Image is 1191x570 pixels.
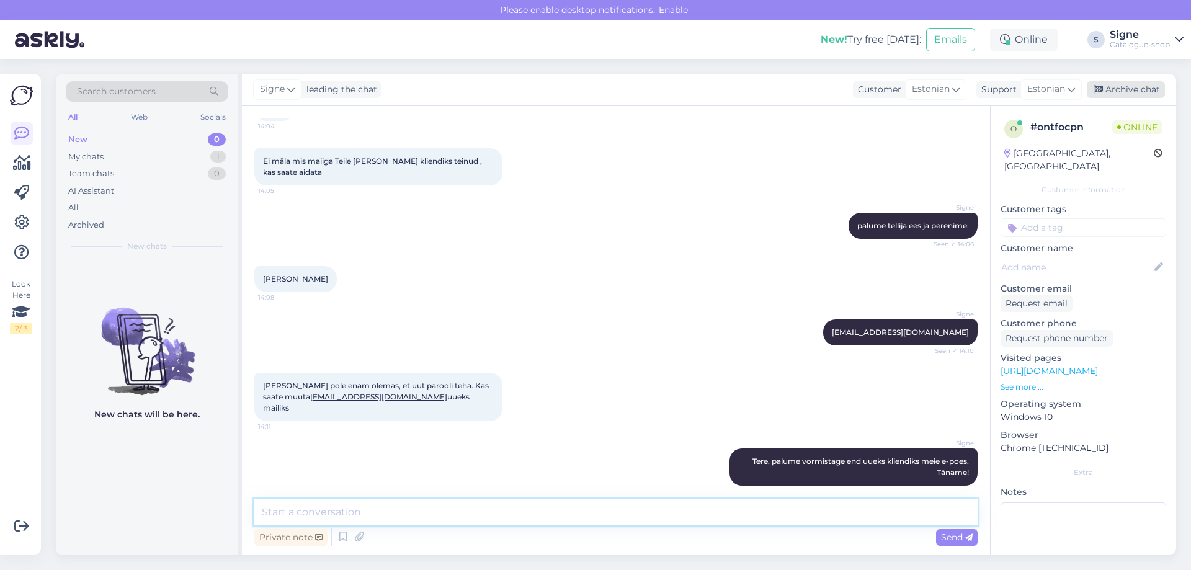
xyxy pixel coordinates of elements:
[10,278,32,334] div: Look Here
[210,151,226,163] div: 1
[1110,40,1170,50] div: Catalogue-shop
[1001,429,1166,442] p: Browser
[752,456,971,477] span: Tere, palume vormistage end uueks kliendiks meie e-poes. Täname!
[927,486,974,496] span: 14:13
[1001,442,1166,455] p: Chrome [TECHNICAL_ID]
[976,83,1017,96] div: Support
[68,219,104,231] div: Archived
[1001,411,1166,424] p: Windows 10
[66,109,80,125] div: All
[926,28,975,51] button: Emails
[208,133,226,146] div: 0
[1001,398,1166,411] p: Operating system
[821,32,921,47] div: Try free [DATE]:
[310,392,447,401] a: [EMAIL_ADDRESS][DOMAIN_NAME]
[1001,203,1166,216] p: Customer tags
[927,346,974,355] span: Seen ✓ 14:10
[1001,365,1098,376] a: [URL][DOMAIN_NAME]
[1001,467,1166,478] div: Extra
[927,309,974,319] span: Signe
[821,33,847,45] b: New!
[127,241,167,252] span: New chats
[927,239,974,249] span: Seen ✓ 14:06
[258,293,305,302] span: 14:08
[912,82,950,96] span: Estonian
[857,221,969,230] span: palume tellija ees ja perenime.
[1001,486,1166,499] p: Notes
[941,532,973,543] span: Send
[68,185,114,197] div: AI Assistant
[1027,82,1065,96] span: Estonian
[1001,352,1166,365] p: Visited pages
[1004,147,1154,173] div: [GEOGRAPHIC_DATA], [GEOGRAPHIC_DATA]
[301,83,377,96] div: leading the chat
[927,203,974,212] span: Signe
[1001,295,1073,312] div: Request email
[68,151,104,163] div: My chats
[1110,30,1170,40] div: Signe
[77,85,156,98] span: Search customers
[1001,282,1166,295] p: Customer email
[263,381,491,412] span: [PERSON_NAME] pole enam olemas, et uut parooli teha. Kas saate muuta uueks mailiks
[1110,30,1184,50] a: SigneCatalogue-shop
[128,109,150,125] div: Web
[1001,330,1113,347] div: Request phone number
[990,29,1058,51] div: Online
[198,109,228,125] div: Socials
[94,408,200,421] p: New chats will be here.
[260,82,285,96] span: Signe
[1001,317,1166,330] p: Customer phone
[1112,120,1162,134] span: Online
[1001,242,1166,255] p: Customer name
[258,422,305,431] span: 14:11
[1001,218,1166,237] input: Add a tag
[1001,261,1152,274] input: Add name
[258,122,305,131] span: 14:04
[56,285,238,397] img: No chats
[258,186,305,195] span: 14:05
[1030,120,1112,135] div: # ontfocpn
[208,167,226,180] div: 0
[68,133,87,146] div: New
[1087,31,1105,48] div: S
[832,327,969,337] a: [EMAIL_ADDRESS][DOMAIN_NAME]
[853,83,901,96] div: Customer
[68,202,79,214] div: All
[1001,381,1166,393] p: See more ...
[1010,124,1017,133] span: o
[1001,184,1166,195] div: Customer information
[68,167,114,180] div: Team chats
[1087,81,1165,98] div: Archive chat
[10,323,32,334] div: 2 / 3
[10,84,33,107] img: Askly Logo
[263,156,484,177] span: Ei mäla mis maiiga Teile [PERSON_NAME] kliendiks teinud , kas saate aidata
[655,4,692,16] span: Enable
[927,439,974,448] span: Signe
[254,529,328,546] div: Private note
[263,274,328,283] span: [PERSON_NAME]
